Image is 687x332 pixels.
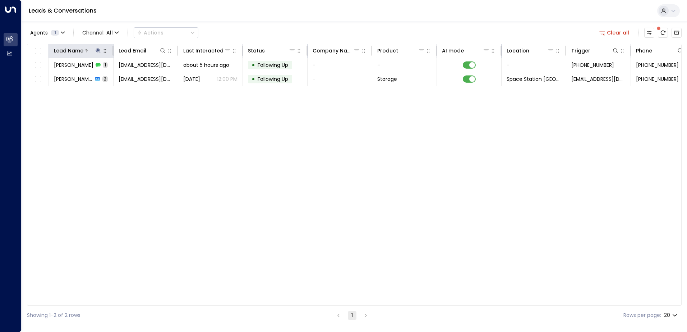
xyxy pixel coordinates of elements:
span: Agents [30,30,48,35]
div: Last Interacted [183,46,223,55]
span: 2 [102,76,108,82]
span: Hannah Seifas [54,75,93,83]
div: • [252,73,255,85]
button: Agents1 [27,28,68,38]
div: Lead Name [54,46,83,55]
div: Status [248,46,296,55]
span: leads@space-station.co.uk [571,75,626,83]
button: page 1 [348,311,356,320]
button: Actions [134,27,198,38]
span: about 5 hours ago [183,61,229,69]
span: Following Up [258,61,288,69]
div: Company Name [313,46,360,55]
span: 1 [103,62,108,68]
div: Location [507,46,554,55]
span: Toggle select row [33,75,42,84]
button: Clear all [596,28,632,38]
div: Lead Email [119,46,166,55]
td: - [308,58,372,72]
span: Toggle select row [33,61,42,70]
td: - [308,72,372,86]
span: 1 [51,30,59,36]
div: Lead Name [54,46,102,55]
div: Phone [636,46,652,55]
span: All [106,30,113,36]
span: +447521084166 [636,61,679,69]
div: Showing 1-2 of 2 rows [27,312,80,319]
span: hannahseifas@gmail.com [119,75,173,83]
span: Following Up [258,75,288,83]
span: Yesterday [183,75,200,83]
nav: pagination navigation [334,311,370,320]
div: AI mode [442,46,464,55]
div: Actions [137,29,163,36]
div: Trigger [571,46,590,55]
div: Product [377,46,398,55]
span: There are new threads available. Refresh the grid to view the latest updates. [658,28,668,38]
span: Space Station Solihull [507,75,561,83]
div: Product [377,46,425,55]
span: +447521084166 [636,75,679,83]
span: +447521084166 [571,61,614,69]
div: Status [248,46,265,55]
div: Phone [636,46,684,55]
div: Location [507,46,529,55]
button: Archived Leads [672,28,682,38]
span: Channel: [79,28,122,38]
p: 12:00 PM [217,75,238,83]
div: Lead Email [119,46,146,55]
button: Channel:All [79,28,122,38]
div: 20 [664,310,679,321]
div: Button group with a nested menu [134,27,198,38]
td: - [502,58,566,72]
div: Last Interacted [183,46,231,55]
td: - [372,58,437,72]
span: hannahseifas@gmail.com [119,61,173,69]
button: Customize [644,28,654,38]
div: Company Name [313,46,353,55]
div: AI mode [442,46,490,55]
span: Toggle select all [33,47,42,56]
div: • [252,59,255,71]
span: Hannah Seifas [54,61,93,69]
span: Storage [377,75,397,83]
div: Trigger [571,46,619,55]
label: Rows per page: [623,312,661,319]
a: Leads & Conversations [29,6,97,15]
